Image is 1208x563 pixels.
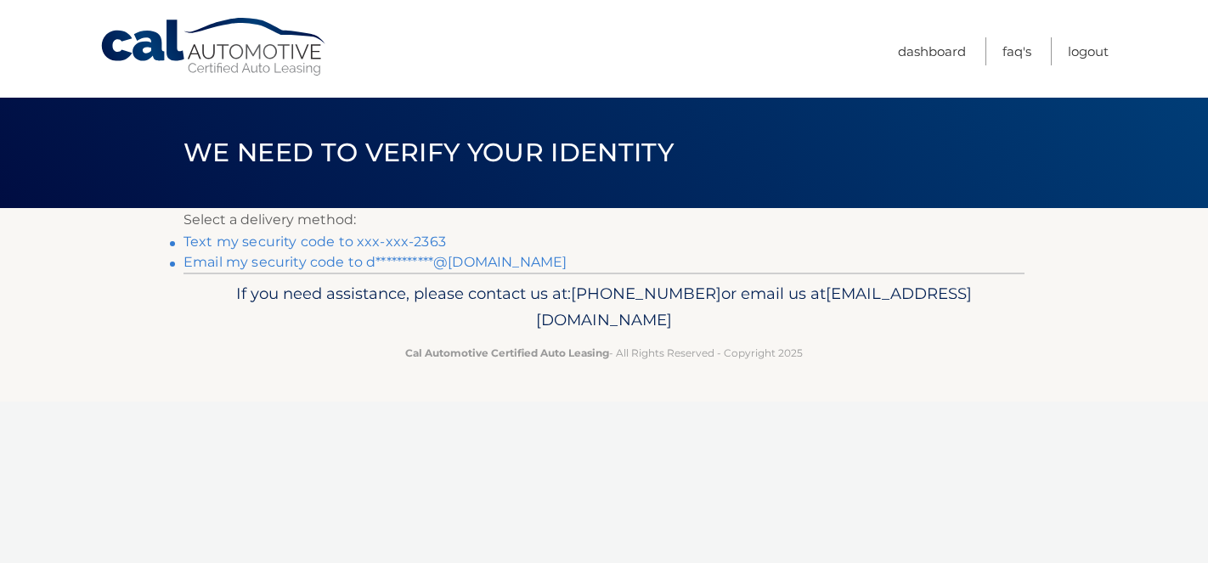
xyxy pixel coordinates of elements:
[195,280,1013,335] p: If you need assistance, please contact us at: or email us at
[405,346,609,359] strong: Cal Automotive Certified Auto Leasing
[898,37,966,65] a: Dashboard
[1068,37,1109,65] a: Logout
[195,344,1013,362] p: - All Rights Reserved - Copyright 2025
[183,234,446,250] a: Text my security code to xxx-xxx-2363
[183,208,1025,232] p: Select a delivery method:
[571,284,721,303] span: [PHONE_NUMBER]
[99,17,329,77] a: Cal Automotive
[1002,37,1031,65] a: FAQ's
[183,137,674,168] span: We need to verify your identity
